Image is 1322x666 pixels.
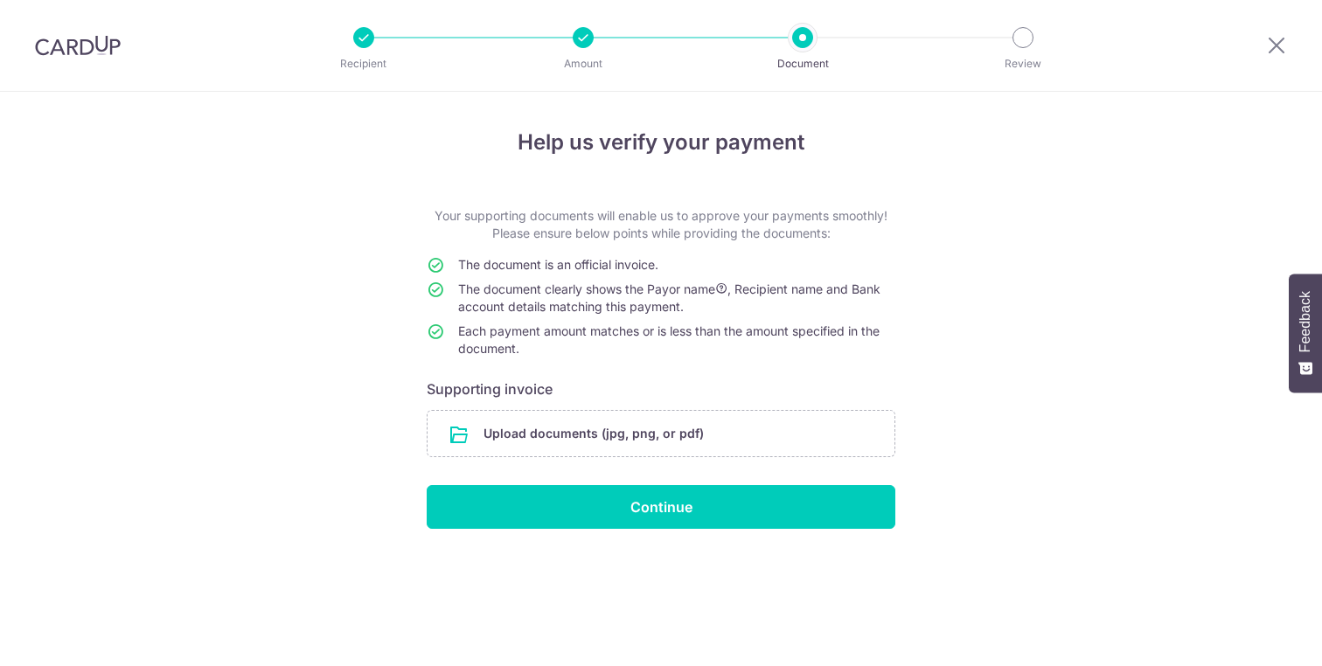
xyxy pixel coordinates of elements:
p: Your supporting documents will enable us to approve your payments smoothly! Please ensure below p... [427,207,895,242]
img: CardUp [35,35,121,56]
button: Feedback - Show survey [1289,274,1322,392]
input: Continue [427,485,895,529]
span: Feedback [1298,291,1313,352]
iframe: Opens a widget where you can find more information [1209,614,1305,657]
div: Upload documents (jpg, png, or pdf) [427,410,895,457]
span: Each payment amount matches or is less than the amount specified in the document. [458,323,880,356]
h4: Help us verify your payment [427,127,895,158]
span: The document is an official invoice. [458,257,658,272]
span: The document clearly shows the Payor name , Recipient name and Bank account details matching this... [458,281,880,314]
p: Document [738,55,867,73]
p: Amount [518,55,648,73]
h6: Supporting invoice [427,378,895,399]
p: Recipient [299,55,428,73]
p: Review [958,55,1088,73]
